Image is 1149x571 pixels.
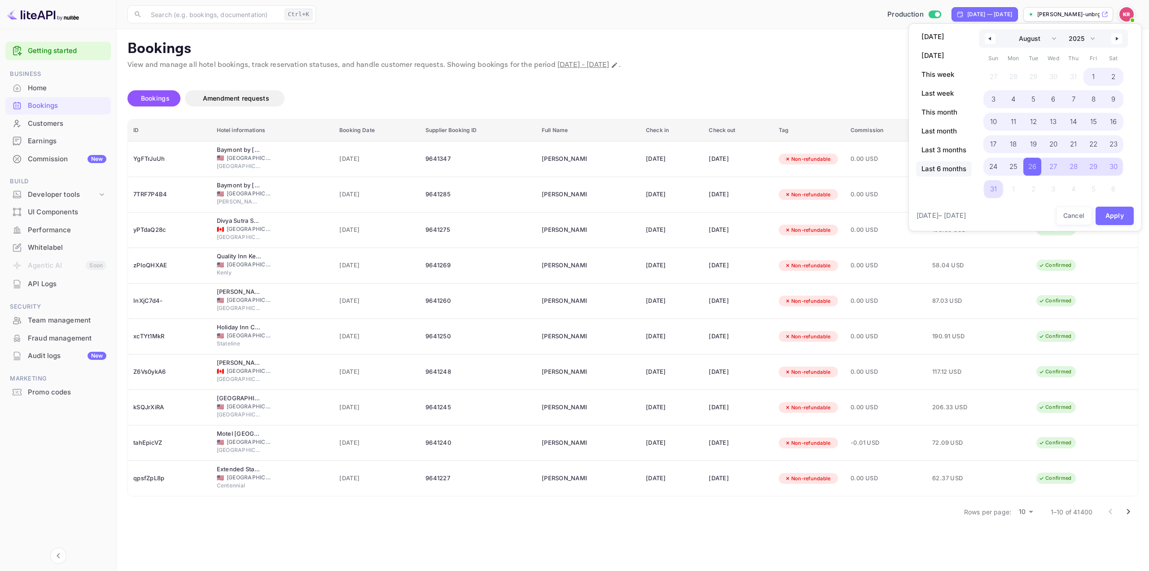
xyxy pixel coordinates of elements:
[1051,91,1055,107] span: 6
[1063,88,1083,106] button: 7
[1103,155,1123,173] button: 30
[1004,133,1024,151] button: 18
[1011,114,1016,130] span: 11
[1023,155,1044,173] button: 26
[990,114,997,130] span: 10
[1023,51,1044,66] span: Tue
[1083,88,1104,106] button: 8
[1083,51,1104,66] span: Fri
[1111,69,1115,85] span: 2
[1089,136,1097,152] span: 22
[1044,51,1064,66] span: Wed
[1103,51,1123,66] span: Sat
[1010,136,1017,152] span: 18
[916,29,972,44] button: [DATE]
[916,86,972,101] button: Last week
[1056,207,1092,225] button: Cancel
[916,142,972,158] button: Last 3 months
[1096,207,1134,225] button: Apply
[1103,66,1123,84] button: 2
[916,67,972,82] button: This week
[1011,91,1015,107] span: 4
[916,124,972,139] button: Last month
[990,181,997,197] span: 31
[1009,159,1017,175] span: 25
[1090,114,1097,130] span: 15
[1070,136,1077,152] span: 21
[1023,133,1044,151] button: 19
[1103,133,1123,151] button: 23
[990,136,996,152] span: 17
[916,48,972,63] button: [DATE]
[1063,51,1083,66] span: Thu
[1083,155,1104,173] button: 29
[1103,111,1123,128] button: 16
[1092,69,1095,85] span: 1
[1063,133,1083,151] button: 21
[1089,159,1097,175] span: 29
[1072,91,1075,107] span: 7
[916,161,972,177] button: Last 6 months
[1063,111,1083,128] button: 14
[1092,91,1096,107] span: 8
[1030,114,1037,130] span: 12
[983,178,1004,196] button: 31
[917,211,966,221] span: [DATE] – [DATE]
[1083,111,1104,128] button: 15
[1023,88,1044,106] button: 5
[1004,88,1024,106] button: 4
[1044,133,1064,151] button: 20
[1083,133,1104,151] button: 22
[1044,155,1064,173] button: 27
[1050,114,1057,130] span: 13
[983,155,1004,173] button: 24
[1070,159,1078,175] span: 28
[1023,111,1044,128] button: 12
[1028,159,1036,175] span: 26
[1049,159,1057,175] span: 27
[983,111,1004,128] button: 10
[1044,111,1064,128] button: 13
[1004,51,1024,66] span: Mon
[1110,159,1118,175] span: 30
[1103,88,1123,106] button: 9
[1110,114,1117,130] span: 16
[983,51,1004,66] span: Sun
[1044,88,1064,106] button: 6
[989,159,997,175] span: 24
[1004,155,1024,173] button: 25
[1004,111,1024,128] button: 11
[1063,155,1083,173] button: 28
[1111,91,1115,107] span: 9
[1049,136,1057,152] span: 20
[991,91,996,107] span: 3
[1110,136,1118,152] span: 23
[916,105,972,120] button: This month
[1030,136,1037,152] span: 19
[1083,66,1104,84] button: 1
[983,88,1004,106] button: 3
[983,133,1004,151] button: 17
[1031,91,1035,107] span: 5
[1070,114,1077,130] span: 14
